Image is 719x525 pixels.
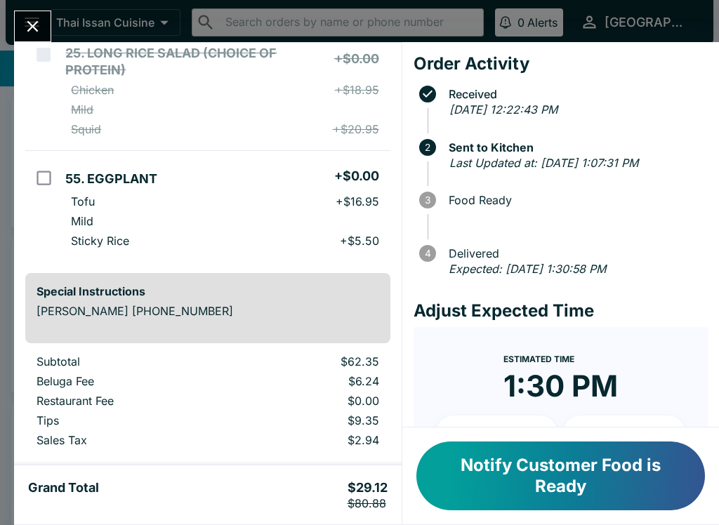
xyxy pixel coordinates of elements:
p: $62.35 [241,354,378,368]
h6: Special Instructions [37,284,379,298]
p: Mild [71,214,93,228]
h5: 55. EGGPLANT [65,171,157,187]
h5: + $0.00 [334,51,379,67]
text: 2 [425,142,430,153]
h5: + $0.00 [334,168,379,185]
p: Subtotal [37,354,218,368]
p: Squid [71,122,101,136]
p: Sticky Rice [71,234,129,248]
button: + 10 [436,416,558,451]
p: Beluga Fee [37,374,218,388]
h4: Adjust Expected Time [414,300,708,321]
time: 1:30 PM [503,368,618,404]
span: Estimated Time [503,354,574,364]
p: Sales Tax [37,433,218,447]
text: 3 [425,194,430,206]
p: Tips [37,413,218,427]
h5: Grand Total [28,479,99,510]
p: $80.88 [348,496,388,510]
p: Chicken [71,83,114,97]
span: Food Ready [442,194,708,206]
em: Expected: [DATE] 1:30:58 PM [449,262,606,276]
p: Restaurant Fee [37,394,218,408]
p: [PERSON_NAME] [PHONE_NUMBER] [37,304,379,318]
p: Tofu [71,194,95,208]
p: + $18.95 [335,83,379,97]
em: Last Updated at: [DATE] 1:07:31 PM [449,156,638,170]
span: Received [442,88,708,100]
table: orders table [25,354,390,453]
button: Notify Customer Food is Ready [416,441,705,510]
button: Close [15,11,51,41]
span: Delivered [442,247,708,260]
p: Mild [71,102,93,117]
p: + $16.95 [336,194,379,208]
h4: Order Activity [414,53,708,74]
em: [DATE] 12:22:43 PM [449,102,558,117]
button: + 20 [563,416,685,451]
p: $2.94 [241,433,378,447]
p: $6.24 [241,374,378,388]
p: $0.00 [241,394,378,408]
h5: $29.12 [348,479,388,510]
p: $9.35 [241,413,378,427]
span: Sent to Kitchen [442,141,708,154]
text: 4 [424,248,430,259]
p: + $5.50 [340,234,379,248]
p: + $20.95 [333,122,379,136]
h5: 25. LONG RICE SALAD (CHOICE OF PROTEIN) [65,45,334,79]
